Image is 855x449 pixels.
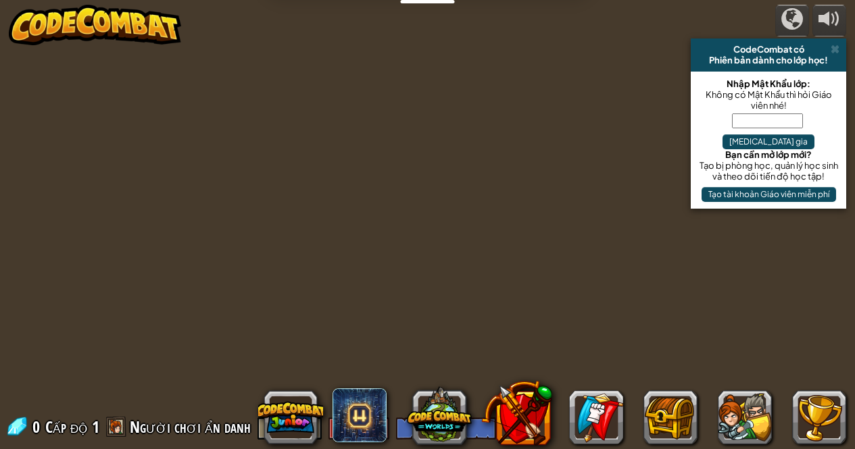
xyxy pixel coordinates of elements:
[45,416,87,438] span: Cấp độ
[9,5,182,45] img: CodeCombat - Learn how to code by playing a game
[696,55,841,65] div: Phiên bản dành cho lớp học!
[698,89,839,111] div: Không có Mật Khẩu thì hỏi Giáo viên nhé!
[130,416,251,438] span: Người chơi ẩn danh
[698,78,839,89] div: Nhập Mật Khẩu lớp:
[723,134,814,149] button: [MEDICAL_DATA] gia
[775,5,809,36] button: Chiến dịch
[698,160,839,182] div: Tạo bị phòng học, quản lý học sinh và theo dõi tiến độ học tập!
[92,416,99,438] span: 1
[698,149,839,160] div: Bạn cần mở lớp mới?
[812,5,846,36] button: Tùy chỉnh âm lượng
[696,44,841,55] div: CodeCombat có
[32,416,44,438] span: 0
[702,187,836,202] button: Tạo tài khoản Giáo viên miễn phí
